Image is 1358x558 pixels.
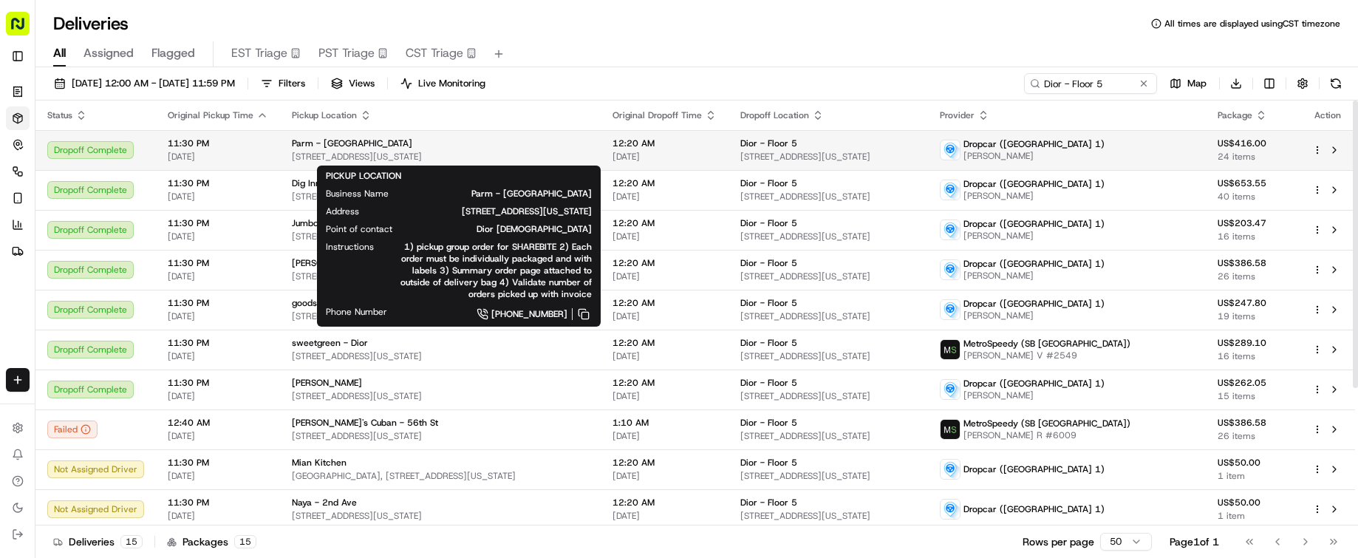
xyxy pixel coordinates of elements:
span: 26 items [1218,430,1289,442]
span: [DATE] [613,191,717,203]
a: Powered byPylon [104,250,179,262]
span: Dropcar ([GEOGRAPHIC_DATA] 1) [963,298,1105,310]
button: Views [324,73,381,94]
span: Original Pickup Time [168,109,253,121]
span: US$653.55 [1218,177,1289,189]
span: [PERSON_NAME] [963,310,1105,321]
span: Instructions [326,241,374,253]
button: Failed [47,421,98,438]
div: Packages [167,534,256,549]
span: Dior - Floor 5 [740,177,797,189]
span: [STREET_ADDRESS][US_STATE] [292,350,589,362]
span: [DATE] [613,470,717,482]
h1: Deliveries [53,12,129,35]
span: 12:20 AM [613,497,717,508]
span: 11:30 PM [168,297,268,309]
span: 40 items [1218,191,1289,203]
img: 1736555255976-a54dd68f-1ca7-489b-9aae-adbdc363a1c4 [15,141,41,168]
span: Jumbo Bagel Cafe [292,217,366,229]
span: 24 items [1218,151,1289,163]
img: Nash [15,15,44,44]
span: API Documentation [140,214,237,229]
button: [DATE] 12:00 AM - [DATE] 11:59 PM [47,73,242,94]
img: drop_car_logo.png [941,260,960,279]
button: Map [1163,73,1213,94]
span: Business Name [326,188,389,200]
img: drop_car_logo.png [941,180,960,200]
span: [DATE] [168,470,268,482]
div: 15 [120,535,143,548]
span: [DATE] [168,231,268,242]
button: Live Monitoring [394,73,492,94]
span: 11:30 PM [168,457,268,469]
span: MetroSpeedy (SB [GEOGRAPHIC_DATA]) [963,338,1130,350]
div: Start new chat [50,141,242,156]
span: [PERSON_NAME]'s Cuban - 56th St [292,257,438,269]
span: [DATE] [613,430,717,442]
span: Parm - [GEOGRAPHIC_DATA] [292,137,412,149]
span: 16 items [1218,350,1289,362]
span: Provider [940,109,975,121]
input: Got a question? Start typing here... [38,95,266,111]
span: 12:20 AM [613,257,717,269]
span: Dior - Floor 5 [740,257,797,269]
img: drop_car_logo.png [941,500,960,519]
span: All times are displayed using CST timezone [1164,18,1340,30]
span: [PERSON_NAME] [292,377,362,389]
span: Original Dropoff Time [613,109,702,121]
span: Filters [279,77,305,90]
span: Dior - Floor 5 [740,337,797,349]
span: Dropcar ([GEOGRAPHIC_DATA] 1) [963,463,1105,475]
span: [STREET_ADDRESS][US_STATE] [292,191,589,203]
span: Dropcar ([GEOGRAPHIC_DATA] 1) [963,378,1105,389]
span: 11:30 PM [168,337,268,349]
span: [DATE] [613,350,717,362]
span: [STREET_ADDRESS][US_STATE] [740,470,916,482]
span: [STREET_ADDRESS][US_STATE] [292,510,589,522]
span: [PERSON_NAME] [963,150,1105,162]
span: [STREET_ADDRESS][US_STATE] [383,205,592,217]
span: [STREET_ADDRESS][US_STATE] [740,191,916,203]
span: [PERSON_NAME] R #6009 [963,429,1130,441]
span: Parm - [GEOGRAPHIC_DATA] [412,188,592,200]
span: US$50.00 [1218,457,1289,469]
span: [DATE] [613,390,717,402]
span: [GEOGRAPHIC_DATA], [STREET_ADDRESS][US_STATE] [292,470,589,482]
span: 19 items [1218,310,1289,322]
span: [PERSON_NAME] [963,190,1105,202]
span: [STREET_ADDRESS][US_STATE] [740,430,916,442]
span: 1 item [1218,510,1289,522]
span: 12:40 AM [168,417,268,429]
div: 💻 [125,216,137,228]
span: [DATE] [168,271,268,282]
span: Phone Number [326,306,387,318]
span: Package [1218,109,1252,121]
span: Dropcar ([GEOGRAPHIC_DATA] 1) [963,178,1105,190]
input: Type to search [1024,73,1157,94]
img: drop_car_logo.png [941,300,960,319]
span: PST Triage [318,44,375,62]
span: [STREET_ADDRESS][US_STATE] [292,390,589,402]
span: Naya - 2nd Ave [292,497,357,508]
span: 12:20 AM [613,177,717,189]
span: US$50.00 [1218,497,1289,508]
div: We're available if you need us! [50,156,187,168]
span: 12:20 AM [613,217,717,229]
span: Views [349,77,375,90]
span: Dior [DEMOGRAPHIC_DATA] [416,223,592,235]
span: Pickup Location [292,109,357,121]
span: [DATE] [613,510,717,522]
span: goodsugar [292,297,335,309]
button: Refresh [1325,73,1346,94]
span: [STREET_ADDRESS][US_STATE] [740,390,916,402]
span: 1 item [1218,470,1289,482]
span: 12:20 AM [613,297,717,309]
span: [PERSON_NAME] [963,230,1105,242]
span: 11:30 PM [168,137,268,149]
span: Dior - Floor 5 [740,137,797,149]
span: US$203.47 [1218,217,1289,229]
span: 11:30 PM [168,497,268,508]
span: 1) pickup group order for SHAREBITE 2) Each order must be individually packaged and with labels 3... [397,241,592,300]
span: 16 items [1218,231,1289,242]
a: 📗Knowledge Base [9,208,119,235]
